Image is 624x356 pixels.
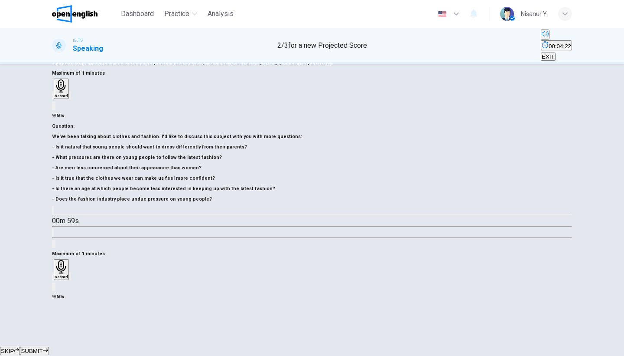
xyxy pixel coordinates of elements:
button: Click to see the audio transcription [52,228,54,237]
button: Practice [161,6,201,22]
span: for a new Projected Score [288,41,367,49]
span: In Part 3 the examiner will invite you to discuss the topic from Part 2 further by asking you sev... [79,60,331,66]
img: en [437,11,448,17]
button: Record [54,79,69,99]
span: Practice [164,9,189,19]
span: 00:04:22 [549,43,571,49]
button: Dashboard [117,6,157,22]
h6: Maximum of 1 minutes [52,68,572,79]
h1: Speaking [73,43,103,54]
button: 00:04:22 [541,40,572,50]
h6: Record [55,94,68,98]
img: Profile picture [500,7,514,21]
span: Analysis [208,9,234,19]
h6: Maximum of 1 minutes [52,249,572,259]
button: Analysis [204,6,237,22]
span: IELTS [73,37,83,43]
img: OpenEnglish logo [52,5,97,23]
a: OpenEnglish logo [52,5,117,23]
span: 2 / 3 [277,41,288,49]
div: Nisanur Y. [521,9,548,19]
span: SUBMIT [21,348,42,354]
span: EXIT [542,53,555,60]
span: SKIP [1,348,14,354]
h6: We've been talking about clothes and fashion. I'd like to discuss this subject with you with more... [52,132,572,204]
button: Record [54,259,69,280]
div: Hide [541,40,572,51]
h6: 9/60s [52,292,572,302]
span: 00m 59s [52,217,79,225]
button: EXIT [541,53,556,61]
span: Dashboard [121,9,154,19]
h6: 9/60s [52,111,572,121]
h6: Record [55,275,68,279]
div: Mute [541,30,572,40]
button: SUBMIT [20,347,49,355]
h6: Question : [52,121,572,132]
